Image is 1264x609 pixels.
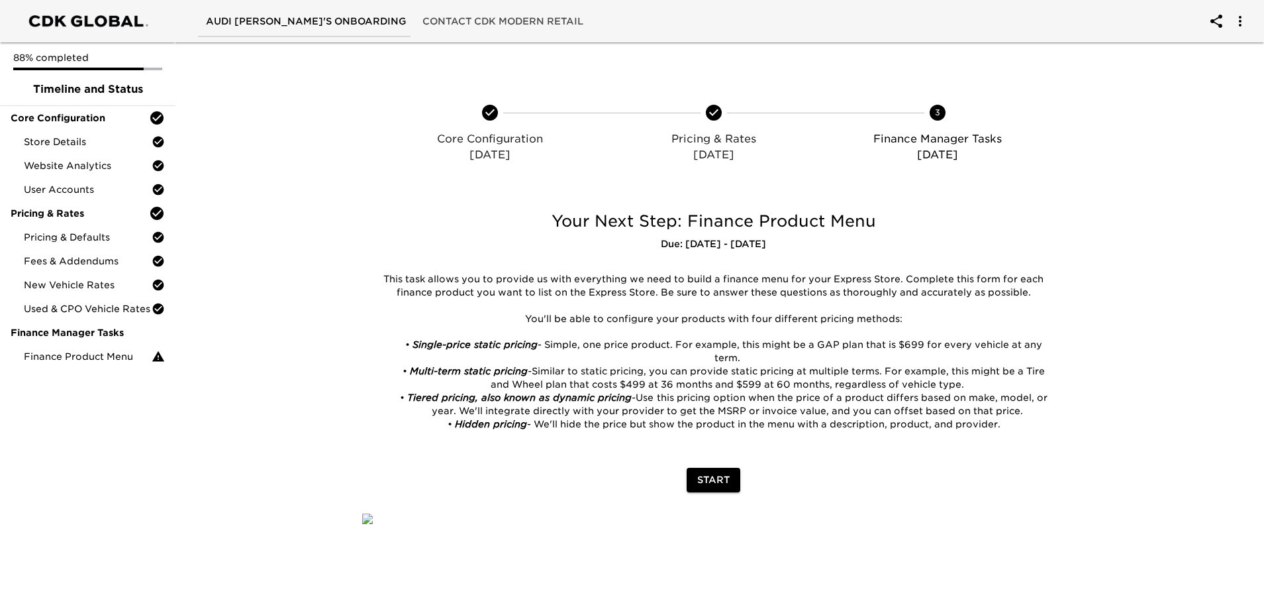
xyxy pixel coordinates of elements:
span: Audi [PERSON_NAME]'s Onboarding [206,13,407,30]
span: Pricing & Defaults [24,231,152,244]
p: 88% completed [13,51,162,64]
em: - [528,366,532,376]
text: 3 [935,107,940,117]
p: [DATE] [383,147,597,163]
span: Contact CDK Modern Retail [422,13,583,30]
h5: Your Next Step: Finance Product Menu [362,211,1065,232]
span: New Vehicle Rates [24,278,152,292]
em: - [632,392,636,403]
span: Fees & Addendums [24,254,152,268]
em: Multi-term static pricing [410,366,528,376]
p: This task allows you to provide us with everything we need to build a finance menu for your Expre... [372,273,1055,300]
li: Similar to static pricing, you can provide static pricing at multiple terms. For example, this mi... [386,365,1055,392]
span: Finance Product Menu [24,350,152,363]
p: You'll be able to configure your products with four different pricing methods: [372,313,1055,326]
span: User Accounts [24,183,152,196]
button: account of current user [1200,5,1232,37]
em: Single-price static pricing [413,339,538,350]
em: Tiered pricing, also known as dynamic pricing [407,392,632,403]
li: - Simple, one price product. For example, this might be a GAP plan that is $699 for every vehicle... [386,339,1055,365]
span: Timeline and Status [11,82,165,97]
span: Website Analytics [24,159,152,172]
p: Pricing & Rates [607,131,820,147]
h6: Due: [DATE] - [DATE] [362,237,1065,252]
p: [DATE] [607,147,820,163]
em: Hidden pricing [455,419,527,429]
p: [DATE] [831,147,1044,163]
p: Core Configuration [383,131,597,147]
span: Used & CPO Vehicle Rates [24,302,152,315]
button: account of current user [1224,5,1256,37]
p: Finance Manager Tasks [831,131,1044,147]
span: Finance Manager Tasks [11,326,165,339]
li: - We'll hide the price but show the product in the menu with a description, product, and provider. [386,418,1055,431]
button: Start [687,468,740,492]
span: Core Configuration [11,111,149,125]
li: Use this pricing option when the price of a product differs based on make, model, or year. We'll ... [386,392,1055,418]
span: Store Details [24,135,152,148]
span: Pricing & Rates [11,207,149,220]
img: qkibX1zbU72zw90W6Gan%2FTemplates%2FRjS7uaFIXtg43HUzxvoG%2F3e51d9d6-1114-4229-a5bf-f5ca567b6beb.jpg [362,514,373,524]
span: Start [697,472,730,488]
